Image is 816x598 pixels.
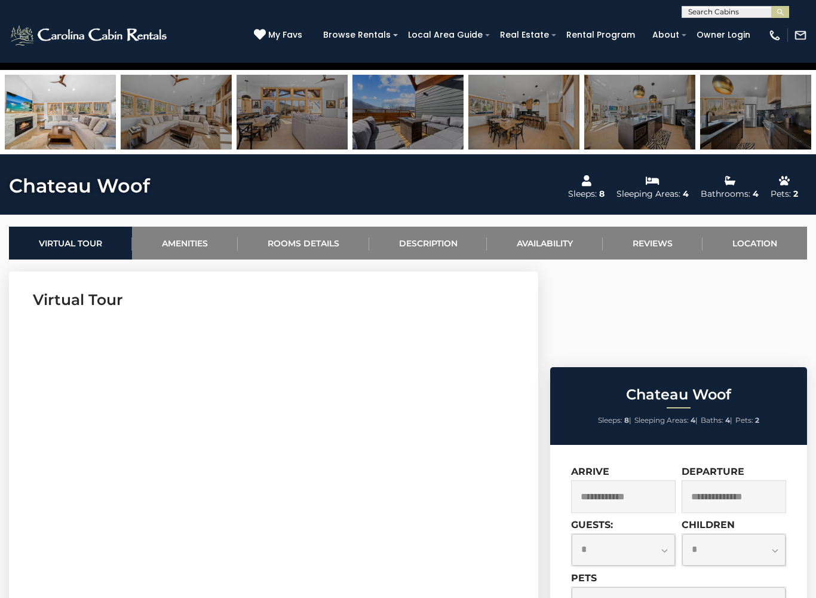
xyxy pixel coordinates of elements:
[5,75,116,149] img: 167987684
[487,227,603,260] a: Availability
[33,289,514,310] h3: Virtual Tour
[553,387,804,402] h2: Chateau Woof
[560,26,641,44] a: Rental Program
[598,413,631,428] li: |
[682,519,735,530] label: Children
[701,416,723,425] span: Baths:
[9,23,170,47] img: White-1-2.png
[254,29,305,42] a: My Favs
[634,413,698,428] li: |
[9,227,132,260] a: Virtual Tour
[701,413,732,428] li: |
[238,227,369,260] a: Rooms Details
[132,227,238,260] a: Amenities
[624,416,629,425] strong: 8
[634,416,689,425] span: Sleeping Areas:
[571,519,613,530] label: Guests:
[682,466,744,477] label: Departure
[468,75,579,149] img: 167987686
[725,416,730,425] strong: 4
[237,75,348,149] img: 167987681
[494,26,555,44] a: Real Estate
[571,572,597,584] label: Pets
[691,26,756,44] a: Owner Login
[402,26,489,44] a: Local Area Guide
[571,466,609,477] label: Arrive
[794,29,807,42] img: mail-regular-white.png
[603,227,703,260] a: Reviews
[691,416,695,425] strong: 4
[268,29,302,41] span: My Favs
[121,75,232,149] img: 167987683
[646,26,685,44] a: About
[584,75,695,149] img: 167987677
[735,416,753,425] span: Pets:
[768,29,781,42] img: phone-regular-white.png
[317,26,397,44] a: Browse Rentals
[700,75,811,149] img: 167987678
[703,227,807,260] a: Location
[352,75,464,149] img: 167987719
[369,227,487,260] a: Description
[598,416,622,425] span: Sleeps:
[755,416,759,425] strong: 2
